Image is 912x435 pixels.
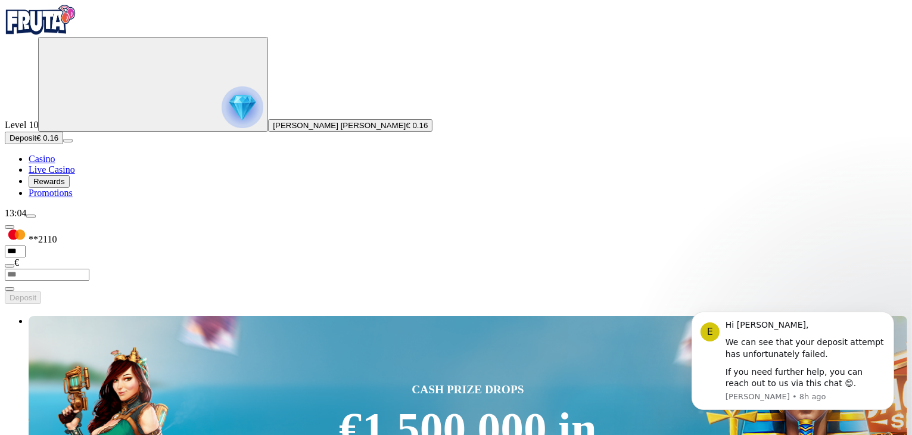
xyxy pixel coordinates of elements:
[33,177,65,186] span: Rewards
[29,188,73,198] a: Promotions
[29,175,70,188] button: Rewards
[406,121,428,130] span: € 0.16
[412,381,524,398] span: CASH PRIZE DROPS
[5,154,907,198] nav: Main menu
[26,215,36,218] button: menu
[38,37,268,132] button: reward progress
[29,164,75,175] a: Live Casino
[5,26,76,36] a: Fruta
[36,133,58,142] span: € 0.16
[5,225,14,229] button: Hide quick deposit form
[14,257,19,268] span: €
[5,132,63,144] button: Depositplus icon€ 0.16
[5,208,26,218] span: 13:04
[268,119,432,132] button: [PERSON_NAME] [PERSON_NAME]€ 0.16
[63,139,73,142] button: menu
[10,293,36,302] span: Deposit
[674,294,912,429] iframe: Intercom notifications message
[5,5,76,35] img: Fruta
[5,291,41,304] button: Deposit
[5,264,14,268] button: eye icon
[29,154,55,164] a: Casino
[5,229,29,243] img: MasterCard
[10,133,36,142] span: Deposit
[5,5,907,198] nav: Primary
[273,121,406,130] span: [PERSON_NAME] [PERSON_NAME]
[222,86,263,128] img: reward progress
[5,287,14,291] button: eye icon
[5,120,38,130] span: Level 10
